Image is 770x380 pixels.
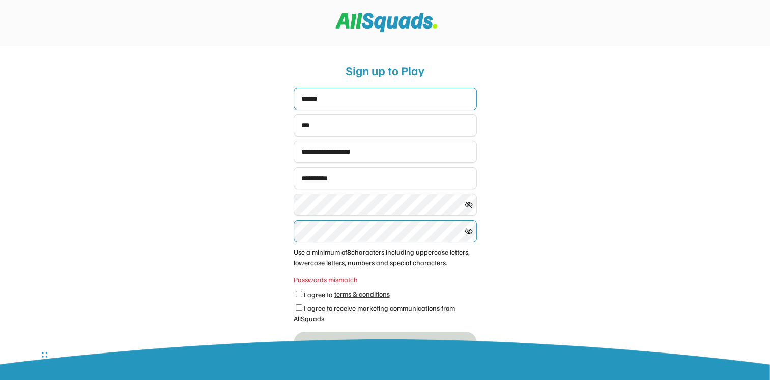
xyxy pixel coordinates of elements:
[304,290,332,299] label: I agree to
[332,287,392,300] a: terms & conditions
[294,304,455,323] label: I agree to receive marketing communications from AllSquads.
[294,274,477,285] div: Passwords mismatch
[335,13,437,32] img: Squad%20Logo.svg
[347,248,351,256] strong: 8
[294,61,477,79] div: Sign up to Play
[294,247,477,268] div: Use a minimum of characters including uppercase letters, lowercase letters, numbers and special c...
[294,332,477,354] button: Sign up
